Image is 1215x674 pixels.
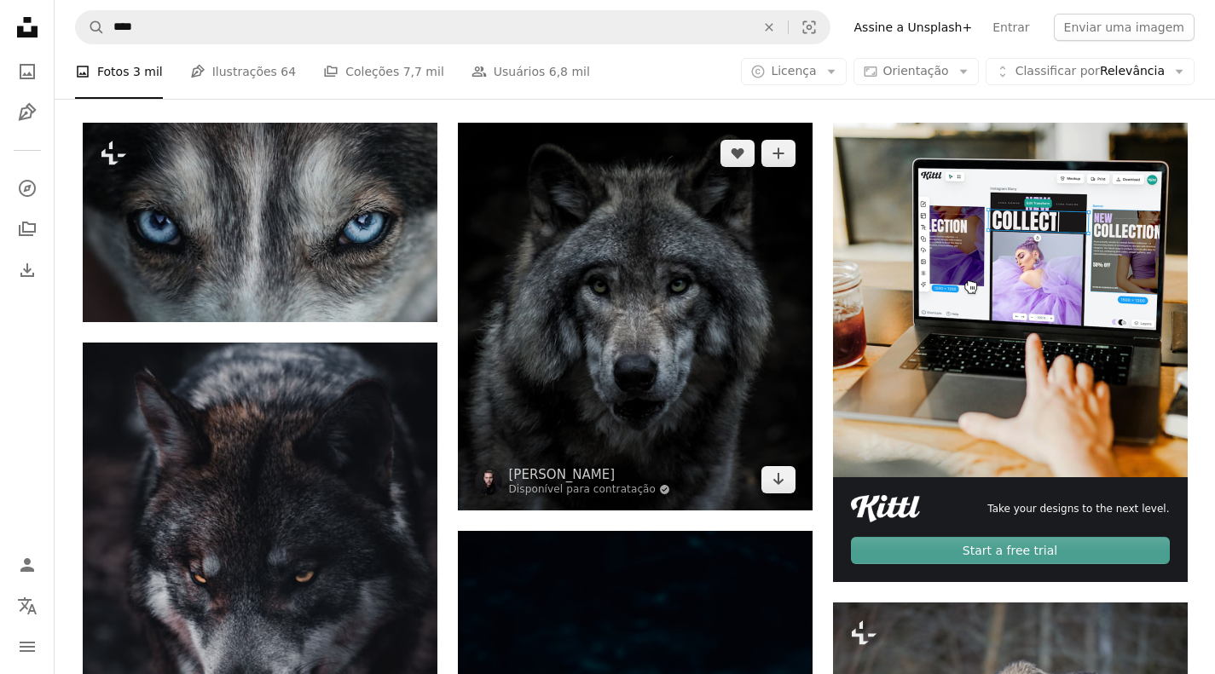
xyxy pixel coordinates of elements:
a: pintura de lobo preto e marrom [458,308,813,324]
span: Licença [771,64,816,78]
button: Menu [10,630,44,664]
a: Usuários 6,8 mil [472,44,590,99]
img: file-1719664959749-d56c4ff96871image [833,123,1188,477]
button: Pesquise na Unsplash [76,11,105,43]
button: Enviar uma imagem [1054,14,1195,41]
a: Assine a Unsplash+ [844,14,983,41]
img: pintura de lobo preto e marrom [458,123,813,510]
a: Histórico de downloads [10,253,44,287]
a: Baixar [761,466,796,493]
a: Lobo marrom e preto em fotografia de close up [83,601,437,616]
span: Take your designs to the next level. [987,502,1169,516]
a: Ilustrações [10,95,44,130]
button: Orientação [853,58,979,85]
a: um close up dos olhos azuis de um cão [83,215,437,230]
button: Adicionar à coleção [761,140,796,167]
img: file-1711049718225-ad48364186d3image [851,495,921,522]
span: 6,8 mil [549,62,590,81]
a: Início — Unsplash [10,10,44,48]
a: [PERSON_NAME] [509,466,671,483]
a: Coleções 7,7 mil [323,44,444,99]
a: Entrar / Cadastrar-se [10,548,44,582]
button: Licença [741,58,846,85]
a: Take your designs to the next level.Start a free trial [833,123,1188,582]
form: Pesquise conteúdo visual em todo o site [75,10,830,44]
button: Idioma [10,589,44,623]
a: Coleções [10,212,44,246]
span: 7,7 mil [403,62,444,81]
a: Fotos [10,55,44,89]
span: 64 [281,62,296,81]
button: Pesquisa visual [789,11,830,43]
span: Relevância [1015,63,1165,80]
img: Ir para o perfil de Marc-Olivier Jodoin [475,468,502,495]
a: Disponível para contratação [509,483,671,497]
a: Ilustrações 64 [190,44,296,99]
button: Classificar porRelevância [986,58,1195,85]
button: Curtir [720,140,755,167]
button: Limpar [750,11,788,43]
a: Entrar [982,14,1039,41]
a: Explorar [10,171,44,205]
img: um close up dos olhos azuis de um cão [83,123,437,322]
span: Orientação [883,64,949,78]
div: Start a free trial [851,537,1170,564]
span: Classificar por [1015,64,1100,78]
